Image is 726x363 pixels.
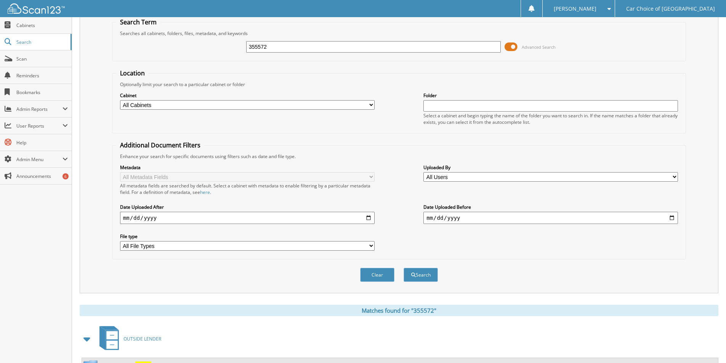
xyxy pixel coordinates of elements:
a: here [200,189,210,195]
input: end [423,212,678,224]
span: Scan [16,56,68,62]
span: [PERSON_NAME] [554,6,596,11]
label: Date Uploaded After [120,204,375,210]
div: Matches found for "355572" [80,305,718,316]
legend: Additional Document Filters [116,141,204,149]
button: Search [404,268,438,282]
span: Admin Reports [16,106,63,112]
div: Optionally limit your search to a particular cabinet or folder [116,81,682,88]
label: Metadata [120,164,375,171]
label: Cabinet [120,92,375,99]
div: Enhance your search for specific documents using filters such as date and file type. [116,153,682,160]
div: 6 [63,173,69,179]
span: Car Choice of [GEOGRAPHIC_DATA] [626,6,715,11]
span: User Reports [16,123,63,129]
label: File type [120,233,375,240]
span: Help [16,139,68,146]
legend: Location [116,69,149,77]
span: Bookmarks [16,89,68,96]
label: Date Uploaded Before [423,204,678,210]
img: scan123-logo-white.svg [8,3,65,14]
span: Cabinets [16,22,68,29]
div: Select a cabinet and begin typing the name of the folder you want to search in. If the name match... [423,112,678,125]
iframe: Chat Widget [688,326,726,363]
div: Searches all cabinets, folders, files, metadata, and keywords [116,30,682,37]
span: OUTSIDE LENDER [123,336,161,342]
button: Clear [360,268,394,282]
input: start [120,212,375,224]
label: Folder [423,92,678,99]
div: All metadata fields are searched by default. Select a cabinet with metadata to enable filtering b... [120,182,375,195]
span: Advanced Search [522,44,556,50]
legend: Search Term [116,18,160,26]
span: Announcements [16,173,68,179]
span: Search [16,39,67,45]
span: Admin Menu [16,156,63,163]
span: Reminders [16,72,68,79]
label: Uploaded By [423,164,678,171]
a: OUTSIDE LENDER [95,324,161,354]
